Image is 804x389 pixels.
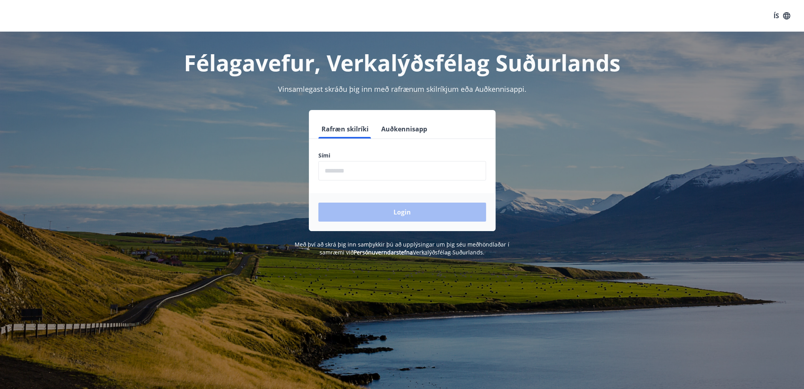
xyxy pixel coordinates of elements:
h1: Félagavefur, Verkalýðsfélag Suðurlands [127,47,677,78]
button: ÍS [769,9,795,23]
button: Auðkennisapp [378,120,430,139]
a: Persónuverndarstefna [354,249,413,256]
label: Sími [318,152,486,159]
span: Vinsamlegast skráðu þig inn með rafrænum skilríkjum eða Auðkennisappi. [278,84,526,94]
span: Með því að skrá þig inn samþykkir þú að upplýsingar um þig séu meðhöndlaðar í samræmi við Verkalý... [295,241,509,256]
button: Rafræn skilríki [318,120,372,139]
